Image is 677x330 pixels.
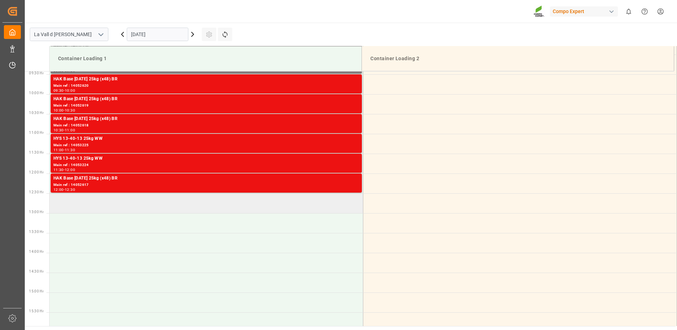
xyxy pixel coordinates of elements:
[64,188,65,191] div: -
[53,188,64,191] div: 12:00
[29,210,44,214] span: 13:00 Hr
[53,115,359,123] div: HAK Base [DATE] 25kg (x48) BR
[29,170,44,174] span: 12:00 Hr
[64,109,65,112] div: -
[29,309,44,313] span: 15:30 Hr
[127,28,188,41] input: DD.MM.YYYY
[53,142,359,148] div: Main ref : 14053225
[53,129,64,132] div: 10:30
[29,230,44,234] span: 13:30 Hr
[550,5,621,18] button: Compo Expert
[29,190,44,194] span: 12:30 Hr
[53,76,359,83] div: HAK Base [DATE] 25kg (x48) BR
[53,89,64,92] div: 09:30
[65,109,75,112] div: 10:30
[53,103,359,109] div: Main ref : 14052619
[65,129,75,132] div: 11:00
[29,150,44,154] span: 11:30 Hr
[53,148,64,152] div: 11:00
[64,168,65,171] div: -
[64,148,65,152] div: -
[55,52,356,65] div: Container Loading 1
[534,5,545,18] img: Screenshot%202023-09-29%20at%2010.02.21.png_1712312052.png
[65,188,75,191] div: 12:30
[95,29,106,40] button: open menu
[53,175,359,182] div: HAK Base [DATE] 25kg (x48) BR
[53,109,64,112] div: 10:00
[29,111,44,115] span: 10:30 Hr
[53,123,359,129] div: Main ref : 14052618
[65,148,75,152] div: 11:30
[53,96,359,103] div: HAK Base [DATE] 25kg (x48) BR
[53,135,359,142] div: HYS 13-40-13 25kg WW
[53,162,359,168] div: Main ref : 14053224
[53,182,359,188] div: Main ref : 14052617
[30,28,108,41] input: Type to search/select
[621,4,637,19] button: show 0 new notifications
[53,155,359,162] div: HYS 13-40-13 25kg WW
[65,89,75,92] div: 10:00
[637,4,653,19] button: Help Center
[29,289,44,293] span: 15:00 Hr
[29,71,44,75] span: 09:30 Hr
[29,250,44,254] span: 14:00 Hr
[29,269,44,273] span: 14:30 Hr
[29,91,44,95] span: 10:00 Hr
[53,83,359,89] div: Main ref : 14052620
[64,89,65,92] div: -
[53,168,64,171] div: 11:30
[64,129,65,132] div: -
[550,6,618,17] div: Compo Expert
[65,168,75,171] div: 12:00
[29,131,44,135] span: 11:00 Hr
[368,52,668,65] div: Container Loading 2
